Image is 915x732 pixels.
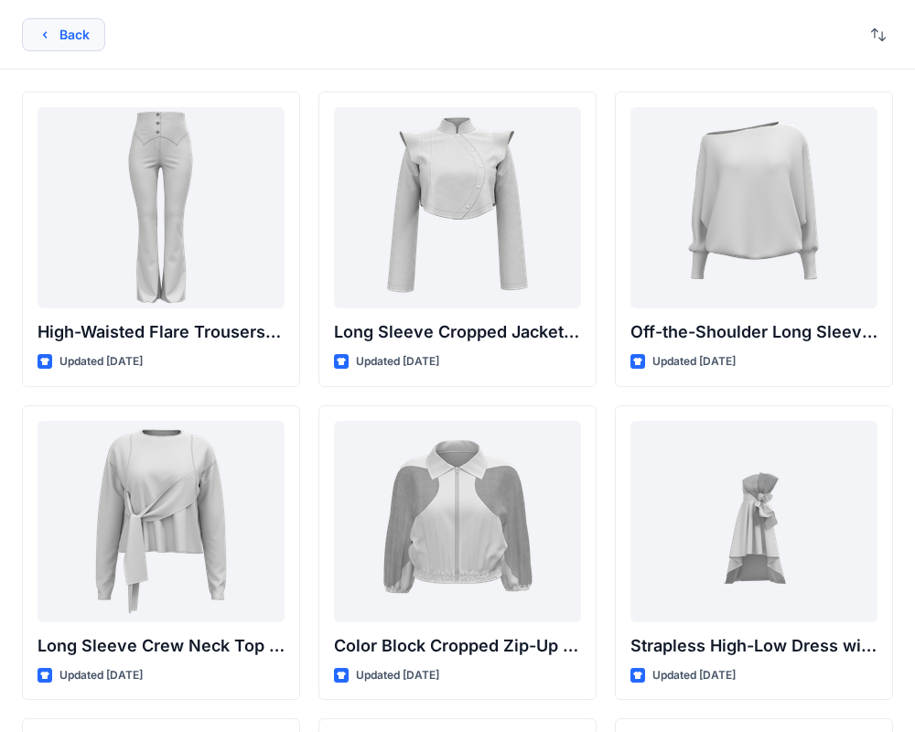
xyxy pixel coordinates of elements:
p: Updated [DATE] [652,666,736,685]
a: High-Waisted Flare Trousers with Button Detail [38,107,285,308]
a: Long Sleeve Crew Neck Top with Asymmetrical Tie Detail [38,421,285,622]
p: Long Sleeve Cropped Jacket with Mandarin Collar and Shoulder Detail [334,319,581,345]
a: Color Block Cropped Zip-Up Jacket with Sheer Sleeves [334,421,581,622]
p: Updated [DATE] [59,352,143,371]
p: Color Block Cropped Zip-Up Jacket with Sheer Sleeves [334,633,581,659]
a: Long Sleeve Cropped Jacket with Mandarin Collar and Shoulder Detail [334,107,581,308]
button: Back [22,18,105,51]
a: Strapless High-Low Dress with Side Bow Detail [630,421,877,622]
a: Off-the-Shoulder Long Sleeve Top [630,107,877,308]
p: Updated [DATE] [356,666,439,685]
p: Long Sleeve Crew Neck Top with Asymmetrical Tie Detail [38,633,285,659]
p: Updated [DATE] [59,666,143,685]
p: Updated [DATE] [356,352,439,371]
p: Strapless High-Low Dress with Side Bow Detail [630,633,877,659]
p: High-Waisted Flare Trousers with Button Detail [38,319,285,345]
p: Updated [DATE] [652,352,736,371]
p: Off-the-Shoulder Long Sleeve Top [630,319,877,345]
